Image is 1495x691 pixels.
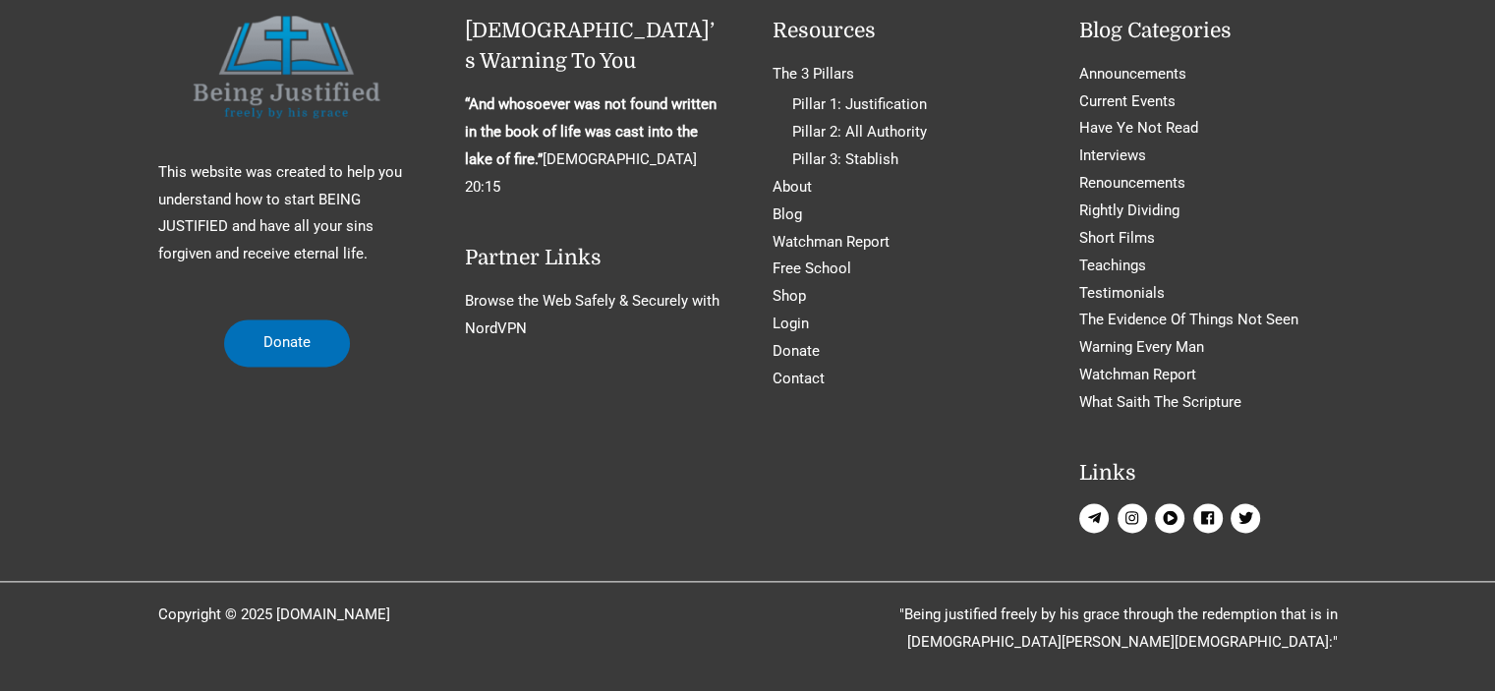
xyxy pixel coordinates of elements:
[773,287,806,305] a: Shop
[773,315,809,332] a: Login
[792,95,927,113] a: Pillar 1: Justification
[1079,284,1165,302] a: Testimonials
[1079,202,1179,219] a: Rightly Dividing
[773,16,1031,393] aside: Footer Widget 3
[773,61,1031,393] nav: Resources
[1079,311,1298,328] a: The Evidence Of Things Not Seen
[1155,503,1189,533] a: play-circle
[465,16,723,78] h2: [DEMOGRAPHIC_DATA]’s Warning To You
[1079,119,1198,137] a: Have Ye Not Read
[1079,16,1338,47] h2: Blog Categories
[773,342,820,360] a: Donate
[1193,503,1228,533] a: facebook
[465,243,723,274] h2: Partner Links
[773,16,1031,47] h2: Resources
[1079,92,1176,110] a: Current Events
[465,288,723,343] nav: Partner Links
[1079,146,1146,164] a: Interviews
[224,319,350,367] a: Donate
[465,95,717,168] strong: “And whosoever was not found written in the book of life was cast into the lake of fire.”
[1079,65,1186,83] a: Announcements
[773,602,1338,657] p: "Being justified freely by his grace through the redemption that is in [DEMOGRAPHIC_DATA][PERSON_...
[773,205,802,223] a: Blog
[792,150,898,168] a: Pillar 3: Stablish
[465,91,723,201] p: [DEMOGRAPHIC_DATA] 20:15
[1079,366,1196,383] a: Watchman Report
[158,16,417,311] aside: Footer Widget 1
[1231,503,1265,533] a: twitter
[465,292,719,337] a: Browse the Web Safely & Securely with NordVPN
[1079,458,1338,489] h2: Links
[773,259,851,277] a: Free School
[1118,503,1152,533] a: instagram
[158,159,417,268] p: This website was created to help you understand how to start BEING JUSTIFIED and have all your si...
[1079,16,1338,538] aside: Footer Widget 4
[773,178,812,196] a: About
[1079,503,1114,533] a: telegram-plane
[1079,229,1155,247] a: Short Films
[773,370,825,387] a: Contact
[1079,257,1146,274] a: Teachings
[1079,338,1204,356] a: Warning Every Man
[773,233,890,251] a: Watchman Report
[158,602,723,629] p: Copyright © 2025 [DOMAIN_NAME]
[1079,174,1185,192] a: Renouncements
[465,16,723,343] aside: Footer Widget 2
[1079,61,1338,417] nav: Blog Categories
[792,123,927,141] a: Pillar 2: All Authority
[773,65,854,83] a: The 3 Pillars
[1079,393,1241,411] a: What Saith The Scripture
